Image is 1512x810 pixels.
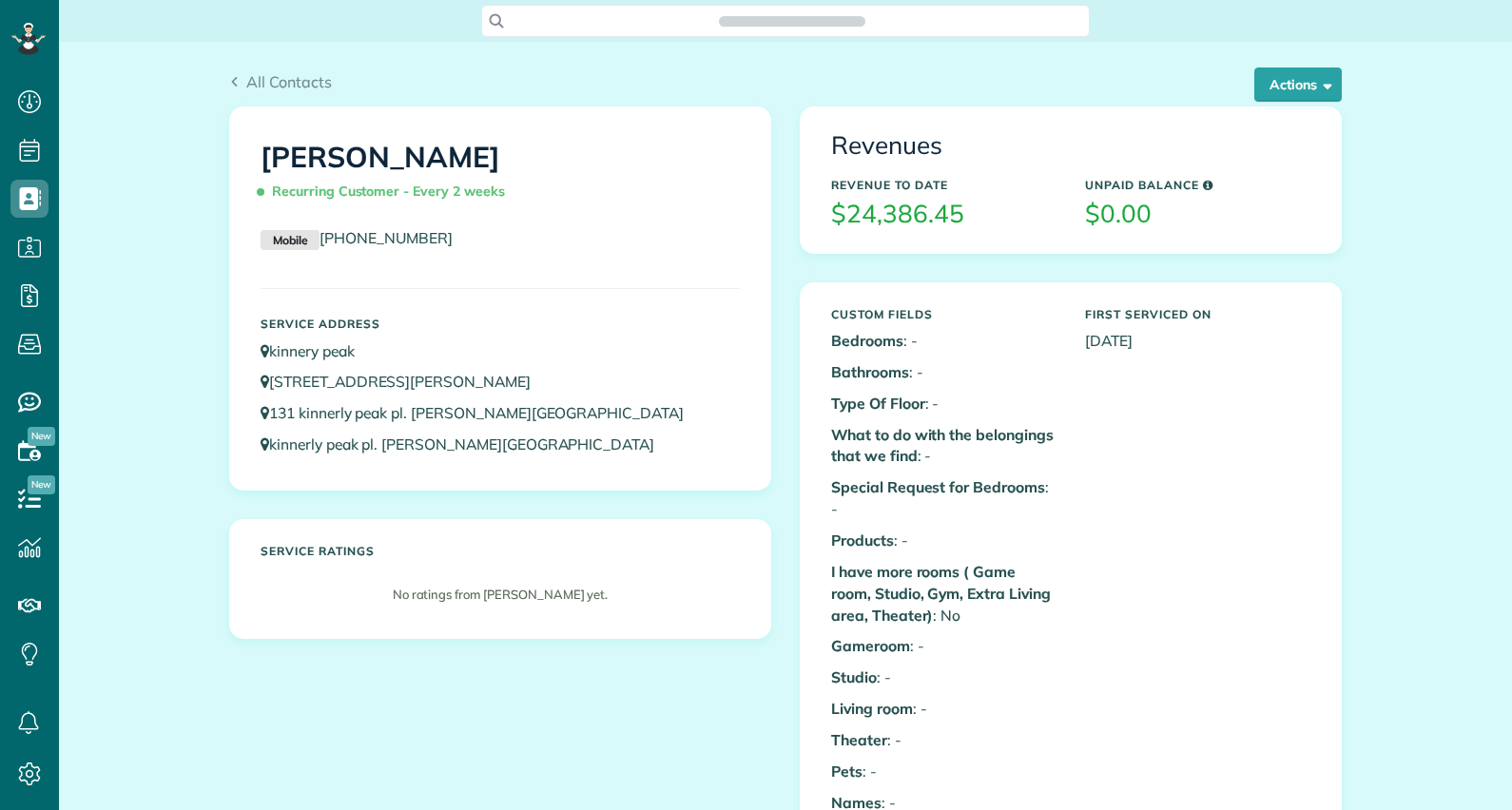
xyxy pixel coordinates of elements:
h1: [PERSON_NAME] [261,142,740,208]
h3: Revenues [831,132,1310,160]
b: Special Request for Bedrooms [831,477,1045,496]
p: : - [831,729,1056,751]
p: : - [831,393,1056,415]
b: Bathrooms [831,362,909,381]
a: All Contacts [229,70,332,93]
span: All Contacts [246,72,332,91]
b: Type Of Floor [831,394,925,413]
h5: Unpaid Balance [1085,179,1310,191]
b: Products [831,530,894,550]
a: Mobile[PHONE_NUMBER] [261,228,453,247]
p: : - [831,330,1056,352]
b: What to do with the belongings that we find [831,425,1054,466]
p: : - [831,476,1056,520]
a: kinnerly peak pl. [PERSON_NAME][GEOGRAPHIC_DATA] [261,434,672,453]
p: : - [831,361,1056,383]
span: New [28,475,55,494]
b: Theater [831,730,887,749]
b: Bedrooms [831,331,903,350]
span: Recurring Customer - Every 2 weeks [261,175,513,208]
h5: Service Address [261,318,740,330]
b: Studio [831,667,877,686]
b: Gameroom [831,636,910,655]
h5: Revenue to Date [831,179,1056,191]
h3: $24,386.45 [831,201,1056,228]
button: Actions [1254,67,1342,102]
p: : - [831,761,1056,782]
span: Search ZenMaid… [738,11,845,30]
a: 131 kinnerly peak pl. [PERSON_NAME][GEOGRAPHIC_DATA] [261,403,702,422]
small: Mobile [261,230,320,251]
p: : - [831,666,1056,688]
p: : - [831,635,1056,657]
p: [DATE] [1085,330,1310,352]
b: I have more rooms ( Game room, Studio, Gym, Extra Living area, Theater) [831,562,1051,625]
h5: First Serviced On [1085,308,1310,320]
p: : - [831,530,1056,551]
b: Pets [831,762,863,781]
b: Living room [831,699,913,718]
p: No ratings from [PERSON_NAME] yet. [270,586,730,604]
p: : - [831,698,1056,720]
a: kinnery peak [261,341,372,360]
h5: Service ratings [261,545,740,557]
a: [STREET_ADDRESS][PERSON_NAME] [261,372,549,391]
h5: Custom Fields [831,308,1056,320]
p: : No [831,561,1056,627]
p: : - [831,424,1056,468]
span: New [28,427,55,446]
h3: $0.00 [1085,201,1310,228]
